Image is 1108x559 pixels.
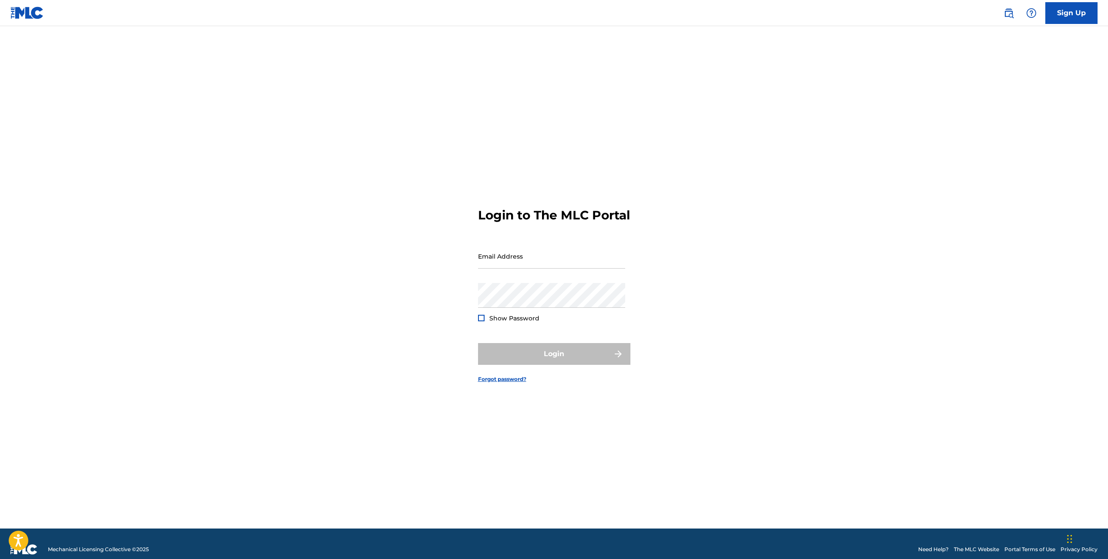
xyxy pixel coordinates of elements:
[1004,546,1055,553] a: Portal Terms of Use
[48,546,149,553] span: Mechanical Licensing Collective © 2025
[478,208,630,223] h3: Login to The MLC Portal
[1045,2,1098,24] a: Sign Up
[10,7,44,19] img: MLC Logo
[1026,8,1037,18] img: help
[1023,4,1040,22] div: Help
[1067,526,1072,552] div: Drag
[954,546,999,553] a: The MLC Website
[1064,517,1108,559] iframe: Chat Widget
[918,546,949,553] a: Need Help?
[1061,546,1098,553] a: Privacy Policy
[1004,8,1014,18] img: search
[1000,4,1017,22] a: Public Search
[478,375,526,383] a: Forgot password?
[10,544,37,555] img: logo
[489,314,539,322] span: Show Password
